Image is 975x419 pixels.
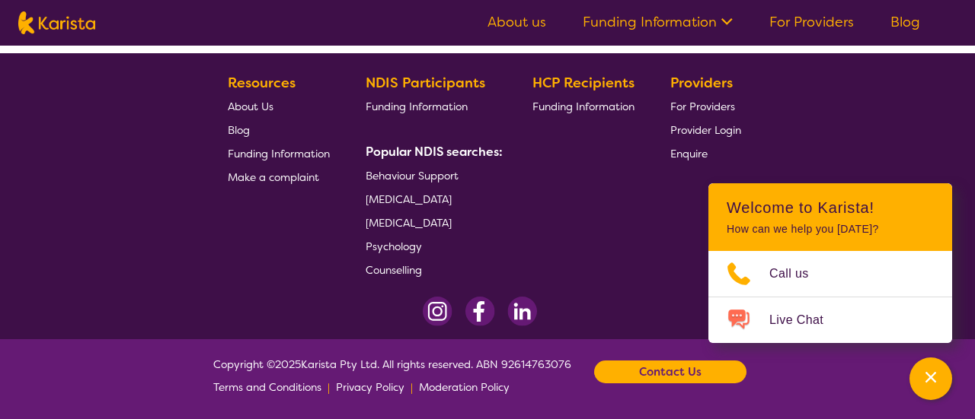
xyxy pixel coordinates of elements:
span: Terms and Conditions [213,380,321,394]
span: About Us [228,100,273,113]
span: Provider Login [670,123,741,137]
a: Behaviour Support [366,163,497,187]
a: Blog [890,13,920,31]
a: Moderation Policy [419,376,510,398]
span: Funding Information [532,100,635,113]
a: Terms and Conditions [213,376,321,398]
a: Funding Information [228,141,330,165]
span: Copyright © 2025 Karista Pty Ltd. All rights reserved. ABN 92614763076 [213,353,571,398]
img: LinkedIn [507,297,537,326]
span: Moderation Policy [419,380,510,394]
b: Resources [228,74,296,92]
span: Behaviour Support [366,169,459,183]
span: Blog [228,123,250,137]
a: For Providers [769,13,854,31]
span: Make a complaint [228,170,319,184]
a: For Providers [670,94,741,118]
a: Provider Login [670,118,741,141]
b: HCP Recipients [532,74,635,92]
div: Channel Menu [708,183,952,343]
b: Providers [670,74,733,92]
span: Call us [769,262,827,285]
img: Facebook [465,297,495,326]
span: [MEDICAL_DATA] [366,192,452,206]
a: Blog [228,118,330,141]
span: Funding Information [228,147,330,160]
img: Instagram [423,297,452,326]
span: [MEDICAL_DATA] [366,216,452,230]
a: Enquire [670,141,741,165]
a: About Us [228,94,330,118]
a: Funding Information [366,94,497,118]
a: Privacy Policy [336,376,404,398]
span: Live Chat [769,309,842,332]
a: About us [487,13,546,31]
a: Funding Information [532,94,635,118]
h2: Welcome to Karista! [727,198,934,217]
span: Counselling [366,263,422,277]
span: Psychology [366,240,422,253]
a: [MEDICAL_DATA] [366,187,497,211]
a: Counselling [366,258,497,281]
p: How can we help you [DATE]? [727,223,934,236]
span: For Providers [670,100,735,113]
span: Enquire [670,147,708,160]
span: Privacy Policy [336,380,404,394]
a: [MEDICAL_DATA] [366,211,497,234]
ul: Choose channel [708,251,952,343]
p: | [411,376,413,398]
button: Channel Menu [909,357,952,400]
a: Make a complaint [228,165,330,189]
a: Funding Information [583,13,733,31]
img: Karista logo [18,11,95,34]
a: Psychology [366,234,497,258]
span: Funding Information [366,100,468,113]
b: Popular NDIS searches: [366,144,503,160]
b: Contact Us [639,360,702,383]
p: | [328,376,330,398]
b: NDIS Participants [366,74,485,92]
